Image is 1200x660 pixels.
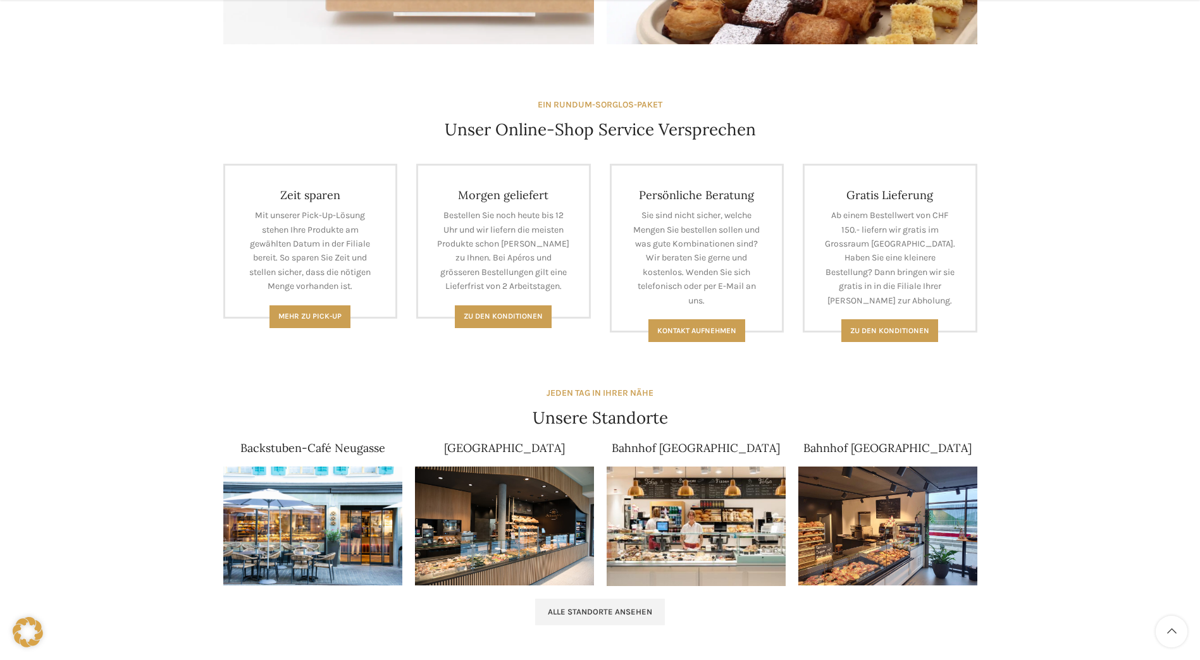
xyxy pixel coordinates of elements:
a: Bahnhof [GEOGRAPHIC_DATA] [612,441,780,455]
a: Kontakt aufnehmen [648,319,745,342]
span: Kontakt aufnehmen [657,326,736,335]
strong: EIN RUNDUM-SORGLOS-PAKET [538,99,662,110]
p: Mit unserer Pick-Up-Lösung stehen Ihre Produkte am gewählten Datum in der Filiale bereit. So spar... [244,209,377,293]
h4: Unser Online-Shop Service Versprechen [445,118,756,141]
span: Mehr zu Pick-Up [278,312,342,321]
a: Alle Standorte ansehen [535,599,665,625]
h4: Unsere Standorte [533,406,668,429]
a: [GEOGRAPHIC_DATA] [444,441,565,455]
a: Bahnhof [GEOGRAPHIC_DATA] [803,441,972,455]
span: Zu den Konditionen [464,312,543,321]
p: Sie sind nicht sicher, welche Mengen Sie bestellen sollen und was gute Kombinationen sind? Wir be... [631,209,764,308]
p: Ab einem Bestellwert von CHF 150.- liefern wir gratis im Grossraum [GEOGRAPHIC_DATA]. Haben Sie e... [824,209,956,308]
a: Backstuben-Café Neugasse [240,441,385,455]
h4: Zeit sparen [244,188,377,202]
a: Zu den Konditionen [455,305,552,328]
h4: Gratis Lieferung [824,188,956,202]
span: Alle Standorte ansehen [548,607,652,617]
h4: Persönliche Beratung [631,188,764,202]
span: Zu den konditionen [850,326,929,335]
h4: Morgen geliefert [437,188,570,202]
a: Zu den konditionen [841,319,938,342]
p: Bestellen Sie noch heute bis 12 Uhr und wir liefern die meisten Produkte schon [PERSON_NAME] zu I... [437,209,570,293]
div: JEDEN TAG IN IHRER NÄHE [547,386,653,400]
a: Scroll to top button [1156,616,1187,647]
a: Mehr zu Pick-Up [269,305,350,328]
